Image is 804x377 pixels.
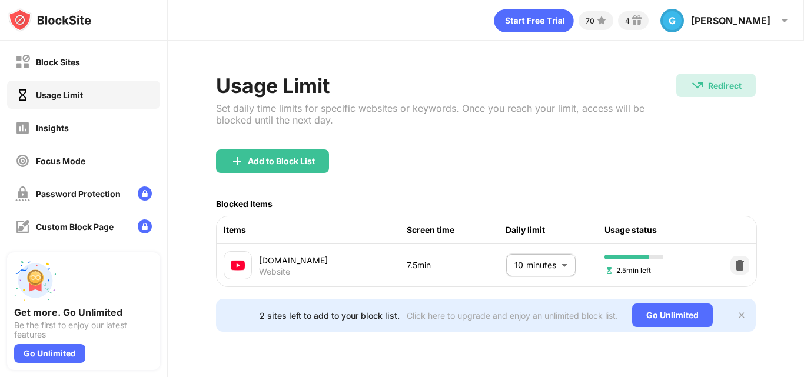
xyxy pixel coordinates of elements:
div: Blocked Items [216,199,273,209]
div: Items [224,223,407,236]
img: time-usage-on.svg [15,88,30,102]
div: Redirect [708,81,742,91]
img: logo-blocksite.svg [8,8,91,32]
img: block-off.svg [15,55,30,69]
div: Get more. Go Unlimited [14,306,153,318]
span: 2.5min left [604,265,651,276]
div: 70 [586,16,594,25]
div: 2 sites left to add to your block list. [260,311,400,321]
div: G [660,9,684,32]
img: lock-menu.svg [138,219,152,233]
img: lock-menu.svg [138,186,152,201]
div: Daily limit [506,223,604,236]
div: Set daily time limits for specific websites or keywords. Once you reach your limit, access will b... [216,102,676,126]
div: Add to Block List [248,156,315,166]
div: [PERSON_NAME] [691,15,770,26]
div: Insights [36,123,69,133]
img: reward-small.svg [630,14,644,28]
img: x-button.svg [737,311,746,320]
div: Go Unlimited [632,303,713,327]
img: favicons [231,258,245,272]
img: insights-off.svg [15,121,30,135]
div: Screen time [407,223,506,236]
div: animation [494,9,574,32]
div: Password Protection [36,189,121,199]
div: Usage status [604,223,703,236]
div: Custom Block Page [36,222,114,232]
div: 4 [625,16,630,25]
div: Focus Mode [36,156,85,166]
div: Go Unlimited [14,344,85,363]
img: points-small.svg [594,14,609,28]
div: Usage Limit [216,74,676,98]
div: Usage Limit [36,90,83,100]
div: Click here to upgrade and enjoy an unlimited block list. [407,311,618,321]
div: [DOMAIN_NAME] [259,254,407,266]
img: customize-block-page-off.svg [15,219,30,234]
img: focus-off.svg [15,154,30,168]
div: 7.5min [407,259,506,272]
img: push-unlimited.svg [14,259,57,302]
div: Block Sites [36,57,80,67]
div: Website [259,266,290,277]
p: 10 minutes [514,259,557,272]
img: password-protection-off.svg [15,186,30,201]
div: Be the first to enjoy our latest features [14,321,153,339]
img: hourglass-set.svg [604,266,614,275]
